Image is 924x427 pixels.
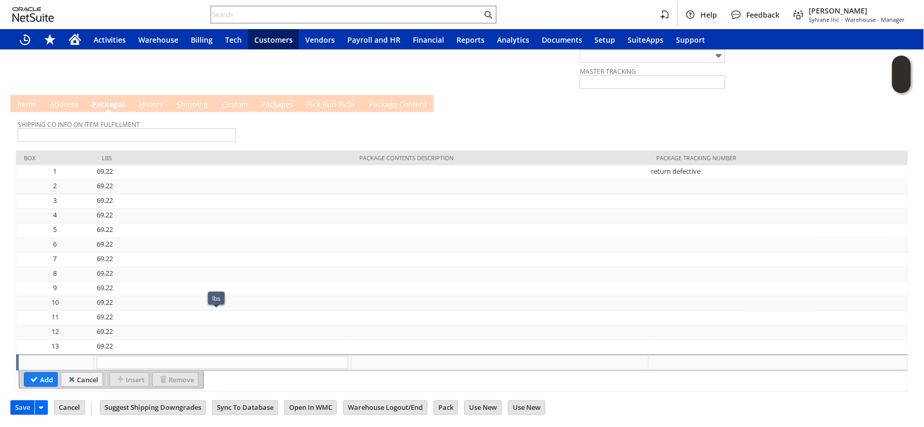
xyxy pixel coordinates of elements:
[19,239,92,249] div: 6
[713,50,725,62] img: More Options
[19,210,92,219] div: 4
[19,312,92,321] div: 11
[285,401,336,415] input: Open In WMC
[50,99,55,109] span: A
[102,154,344,162] div: lbs
[94,180,352,195] td: 69.22
[12,7,54,22] svg: logo
[62,29,87,50] a: Home
[457,35,485,45] span: Reports
[94,340,352,355] td: 69.22
[649,165,908,180] td: return defective
[94,282,352,296] td: 69.22
[407,29,450,50] a: Financial
[61,373,102,386] input: Cancel
[670,29,712,50] a: Support
[94,195,352,209] td: 69.22
[19,33,31,46] svg: Recent Records
[11,401,34,415] input: Save
[491,29,536,50] a: Analytics
[450,29,491,50] a: Reports
[24,154,86,162] div: Box
[465,401,501,415] input: Use New
[413,35,444,45] span: Financial
[212,294,220,303] div: lbs
[24,373,57,386] input: Add
[895,97,907,110] a: Unrolled view on
[344,401,427,415] input: Warehouse Logout/End
[55,401,84,415] input: Cancel
[809,16,839,23] span: Sylvane Inc
[389,99,393,109] span: g
[15,99,39,111] a: Items
[701,10,718,20] span: Help
[132,29,185,50] a: Warehouse
[341,29,407,50] a: Payroll and HR
[595,35,616,45] span: Setup
[47,99,81,111] a: Address
[274,99,277,109] span: k
[841,16,843,23] span: -
[136,99,166,111] a: History
[17,99,19,109] span: I
[622,29,670,50] a: SuiteApps
[100,401,205,415] input: Suggest Shipping Downgrades
[497,35,529,45] span: Analytics
[19,254,92,263] div: 7
[213,401,278,415] input: Sync To Database
[259,99,296,111] a: Packages
[19,341,92,351] div: 13
[94,311,352,326] td: 69.22
[434,401,458,415] input: Pack
[37,29,62,50] div: Shortcuts
[94,267,352,282] td: 69.22
[185,29,219,50] a: Billing
[19,166,92,176] div: 1
[211,8,482,21] input: Search
[44,33,56,46] svg: Shortcuts
[542,35,582,45] span: Documents
[367,99,430,111] a: Package Content
[94,296,352,311] td: 69.22
[809,6,905,16] span: [PERSON_NAME]
[94,253,352,267] td: 69.22
[299,29,341,50] a: Vendors
[19,327,92,336] div: 12
[89,99,128,111] a: Packages
[536,29,589,50] a: Documents
[19,283,92,292] div: 9
[359,154,641,162] div: Package Contents Description
[892,56,911,93] iframe: Click here to launch Oracle Guided Learning Help Panel
[87,29,132,50] a: Activities
[580,67,636,76] a: Master Tracking
[94,326,352,340] td: 69.22
[94,238,352,253] td: 69.22
[19,297,92,307] div: 10
[845,16,905,23] span: Warehouse - Manager
[892,75,911,94] span: Oracle Guided Learning Widget. To move around, please hold and drag
[304,99,358,111] a: PickRun Picks
[19,225,92,234] div: 5
[69,33,81,46] svg: Home
[248,29,299,50] a: Customers
[139,99,144,109] span: H
[110,373,149,386] input: Insert
[92,99,97,109] span: P
[225,35,242,45] span: Tech
[747,10,780,20] span: Feedback
[222,99,226,109] span: C
[657,154,900,162] div: Package Tracking Number
[138,35,178,45] span: Warehouse
[94,35,126,45] span: Activities
[94,165,352,180] td: 69.22
[191,35,213,45] span: Billing
[219,29,248,50] a: Tech
[94,209,352,224] td: 69.22
[174,99,211,111] a: Shipping
[19,196,92,205] div: 3
[219,99,251,111] a: Custom
[676,35,706,45] span: Support
[347,35,400,45] span: Payroll and HR
[153,373,198,386] input: Remove
[12,29,37,50] a: Recent Records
